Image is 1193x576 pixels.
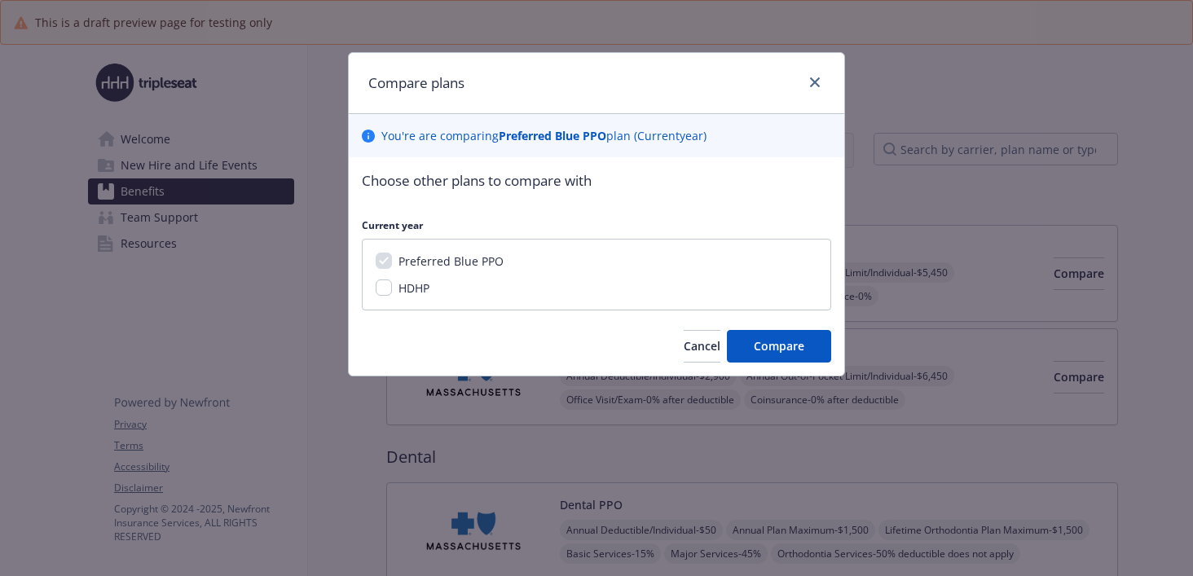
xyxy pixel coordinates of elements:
p: You ' re are comparing plan ( Current year) [381,127,707,144]
b: Preferred Blue PPO [499,128,606,143]
span: Cancel [684,338,720,354]
span: Preferred Blue PPO [398,253,504,269]
span: Compare [754,338,804,354]
a: close [805,73,825,92]
p: Choose other plans to compare with [362,170,831,191]
button: Cancel [684,330,720,363]
h1: Compare plans [368,73,464,94]
p: Current year [362,218,831,232]
span: HDHP [398,280,429,296]
button: Compare [727,330,831,363]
